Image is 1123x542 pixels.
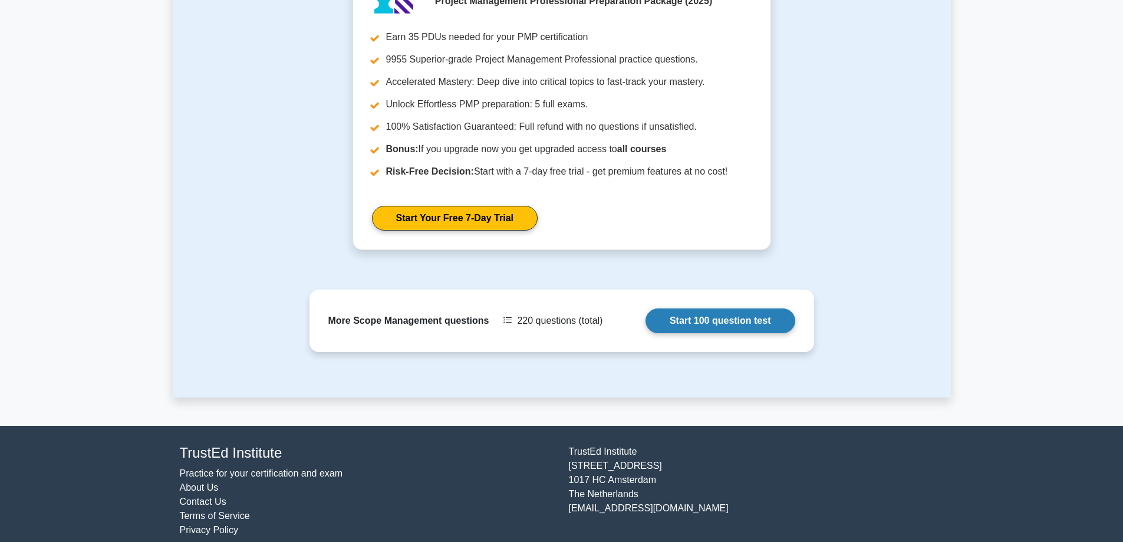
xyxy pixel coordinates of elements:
[180,482,219,492] a: About Us
[180,497,226,507] a: Contact Us
[180,445,555,462] h4: TrustEd Institute
[646,308,795,333] a: Start 100 question test
[180,511,250,521] a: Terms of Service
[180,525,239,535] a: Privacy Policy
[180,468,343,478] a: Practice for your certification and exam
[372,206,538,231] a: Start Your Free 7-Day Trial
[562,445,951,537] div: TrustEd Institute [STREET_ADDRESS] 1017 HC Amsterdam The Netherlands [EMAIL_ADDRESS][DOMAIN_NAME]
